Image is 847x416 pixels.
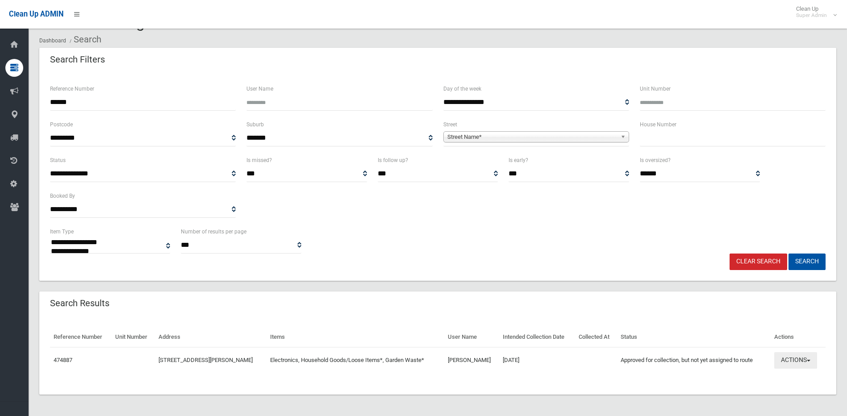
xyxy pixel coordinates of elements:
button: Search [789,254,826,270]
small: Super Admin [796,12,827,19]
a: Clear Search [730,254,787,270]
th: Unit Number [112,327,155,347]
th: Address [155,327,267,347]
td: [DATE] [499,347,575,373]
label: Day of the week [443,84,481,94]
label: Is follow up? [378,155,408,165]
label: Booked By [50,191,75,201]
th: User Name [444,327,499,347]
td: [PERSON_NAME] [444,347,499,373]
th: Status [617,327,771,347]
span: Street Name* [447,132,617,142]
label: Postcode [50,120,73,129]
label: Suburb [246,120,264,129]
a: Dashboard [39,37,66,44]
label: Unit Number [640,84,671,94]
th: Intended Collection Date [499,327,575,347]
span: Clean Up [792,5,836,19]
th: Actions [771,327,826,347]
label: Reference Number [50,84,94,94]
td: Electronics, Household Goods/Loose Items*, Garden Waste* [267,347,444,373]
label: Item Type [50,227,74,237]
a: 474887 [54,357,72,363]
label: House Number [640,120,676,129]
th: Reference Number [50,327,112,347]
button: Actions [774,352,817,369]
label: Is oversized? [640,155,671,165]
td: Approved for collection, but not yet assigned to route [617,347,771,373]
th: Items [267,327,444,347]
label: Number of results per page [181,227,246,237]
label: Status [50,155,66,165]
li: Search [67,31,101,48]
label: Is early? [509,155,528,165]
label: User Name [246,84,273,94]
th: Collected At [575,327,617,347]
header: Search Results [39,295,120,312]
a: [STREET_ADDRESS][PERSON_NAME] [159,357,253,363]
span: Clean Up ADMIN [9,10,63,18]
header: Search Filters [39,51,116,68]
label: Is missed? [246,155,272,165]
label: Street [443,120,457,129]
